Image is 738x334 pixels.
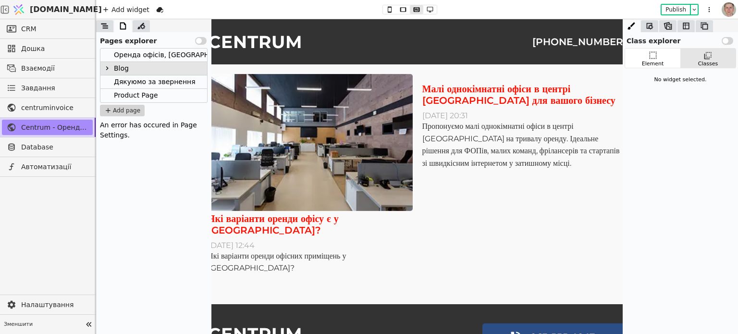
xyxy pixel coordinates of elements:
[2,41,93,56] a: Дошка
[100,105,145,116] button: Add page
[29,55,234,255] a: Які варіанти оренди офісу є у [GEOGRAPHIC_DATA]?[DATE] 12:44Які варіанти оренди офісних приміщень...
[114,49,239,62] div: Оренда офісів, [GEOGRAPHIC_DATA]
[21,123,88,133] span: Centrum - Оренда офісних приміщень
[96,32,211,46] div: Pages explorer
[2,120,93,135] a: Centrum - Оренда офісних приміщень
[21,83,55,93] span: Завдання
[114,89,158,102] div: Product Page
[353,15,447,30] a: [PHONE_NUMBER]
[114,75,196,88] div: Дякуюмо за звернення
[662,5,690,14] button: Publish
[10,0,96,19] a: [DOMAIN_NAME]
[2,159,93,174] a: Автоматизації
[12,0,26,19] img: Logo
[100,62,207,75] div: Blog
[346,304,421,331] div: 063 555 4047
[243,92,448,101] div: [DATE] 20:31
[29,231,234,255] div: Які варіанти оренди офісних приміщень у [GEOGRAPHIC_DATA]?
[100,4,152,15] div: Add widget
[21,103,88,113] span: centruminvoice
[2,100,93,115] a: centruminvoice
[29,55,234,192] img: 1677056180040-office-space-thumb.webp
[21,142,88,152] span: Database
[243,55,448,255] a: Малі однокімнатні офіси в центрі [GEOGRAPHIC_DATA] для вашого бізнесу[DATE] 20:31Пропонуємо малі ...
[30,4,102,15] span: [DOMAIN_NAME]
[2,297,93,312] a: Налаштування
[21,63,88,74] span: Взаємодії
[698,60,718,68] div: Classes
[100,89,207,102] div: Product Page
[100,49,207,62] div: Оренда офісів, [GEOGRAPHIC_DATA]
[722,2,736,17] img: 1560949290925-CROPPED-IMG_0201-2-.jpg
[2,61,93,76] a: Взаємодії
[100,120,208,140] h1: An error has occured in Page Settings.
[2,21,93,37] a: CRM
[2,80,93,96] a: Завдання
[100,75,207,89] div: Дякуюмо за звернення
[21,24,37,34] span: CRM
[29,304,123,325] a: CENTRUM
[303,304,447,331] a: 063 555 4047
[29,194,234,217] div: Які варіанти оренди офісу є у [GEOGRAPHIC_DATA]?
[623,32,738,46] div: Class explorer
[4,321,82,329] span: Зменшити
[243,64,448,87] div: Малі однокімнатні офіси в центрі [GEOGRAPHIC_DATA] для вашого бізнесу
[2,139,93,155] a: Database
[29,12,123,33] a: CENTRUM
[29,222,234,231] div: [DATE] 12:44
[21,162,88,172] span: Автоматизації
[114,62,129,75] div: Blog
[625,72,736,88] div: No widget selected.
[21,44,88,54] span: Дошка
[642,60,664,68] div: Element
[21,300,88,310] span: Налаштування
[243,101,448,150] div: Пропонуємо малі однокімнатні офіси в центрі [GEOGRAPHIC_DATA] на тривалу оренду. Ідеальне рішення...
